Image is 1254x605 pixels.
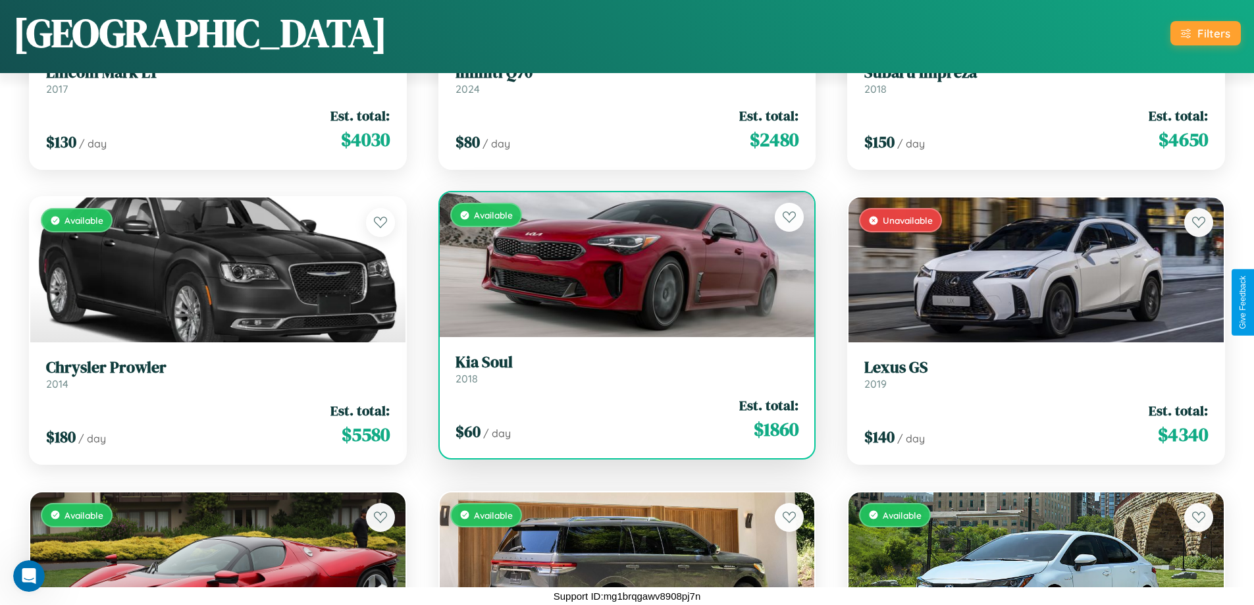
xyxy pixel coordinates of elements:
span: $ 2480 [750,126,798,153]
span: 2014 [46,377,68,390]
h3: Lexus GS [864,358,1208,377]
span: Est. total: [739,396,798,415]
a: Subaru Impreza2018 [864,63,1208,95]
h3: Subaru Impreza [864,63,1208,82]
span: $ 130 [46,131,76,153]
span: $ 180 [46,426,76,448]
span: 2019 [864,377,887,390]
div: Filters [1197,26,1230,40]
span: / day [483,427,511,440]
span: $ 4340 [1158,421,1208,448]
span: $ 80 [456,131,480,153]
h3: Infiniti Q70 [456,63,799,82]
span: $ 4030 [341,126,390,153]
span: $ 150 [864,131,895,153]
span: Available [65,510,103,521]
p: Support ID: mg1brqgawv8908pj7n [554,587,700,605]
h3: Chrysler Prowler [46,358,390,377]
span: Available [65,215,103,226]
span: Unavailable [883,215,933,226]
span: Est. total: [330,106,390,125]
span: Available [883,510,922,521]
span: Est. total: [1149,401,1208,420]
span: / day [897,137,925,150]
span: Est. total: [739,106,798,125]
h3: Lincoln Mark LT [46,63,390,82]
span: $ 140 [864,426,895,448]
span: $ 5580 [342,421,390,448]
span: 2024 [456,82,480,95]
h3: Kia Soul [456,353,799,372]
span: Est. total: [330,401,390,420]
span: / day [78,432,106,445]
h1: [GEOGRAPHIC_DATA] [13,6,387,60]
span: / day [483,137,510,150]
iframe: Intercom live chat [13,560,45,592]
span: / day [897,432,925,445]
span: / day [79,137,107,150]
a: Chrysler Prowler2014 [46,358,390,390]
span: Available [474,209,513,221]
span: Est. total: [1149,106,1208,125]
span: 2018 [456,372,478,385]
span: $ 4650 [1159,126,1208,153]
span: $ 1860 [754,416,798,442]
a: Infiniti Q702024 [456,63,799,95]
span: $ 60 [456,421,481,442]
div: Give Feedback [1238,276,1247,329]
a: Kia Soul2018 [456,353,799,385]
span: 2017 [46,82,68,95]
span: 2018 [864,82,887,95]
span: Available [474,510,513,521]
a: Lexus GS2019 [864,358,1208,390]
a: Lincoln Mark LT2017 [46,63,390,95]
button: Filters [1170,21,1241,45]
